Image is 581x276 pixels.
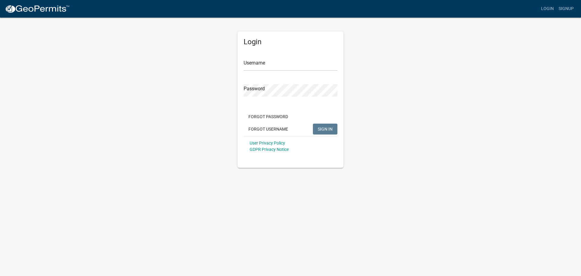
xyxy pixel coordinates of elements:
a: Login [539,3,556,15]
button: Forgot Password [244,111,293,122]
h5: Login [244,38,337,46]
span: SIGN IN [318,126,333,131]
a: GDPR Privacy Notice [250,147,289,152]
button: Forgot Username [244,124,293,135]
a: Signup [556,3,576,15]
a: User Privacy Policy [250,141,285,145]
button: SIGN IN [313,124,337,135]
